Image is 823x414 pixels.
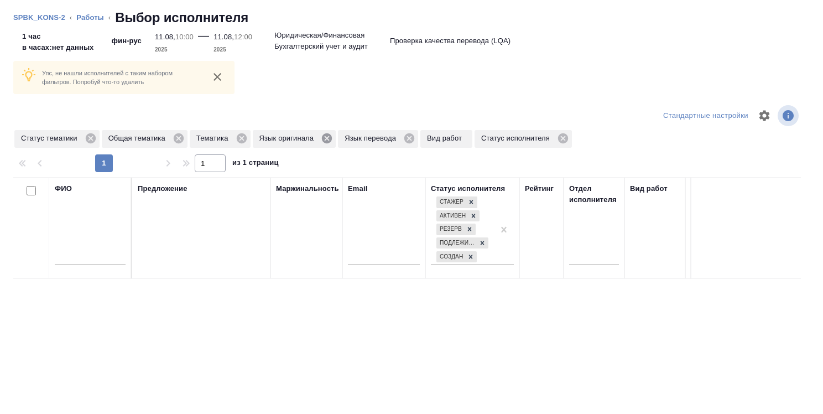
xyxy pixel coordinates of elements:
div: Резерв [436,224,463,235]
p: Статус исполнителя [481,133,554,144]
div: Статус исполнителя [475,130,572,148]
p: 1 час [22,31,94,42]
div: Создан [436,251,465,263]
div: Язык перевода [338,130,418,148]
p: 10:00 [175,33,194,41]
h2: Выбор исполнителя [115,9,248,27]
div: split button [660,107,751,125]
div: Рейтинг [525,183,554,194]
p: 12:00 [234,33,252,41]
div: Общая тематика [102,130,187,148]
div: Email [348,183,367,194]
p: Упс, не нашли исполнителей с таким набором фильтров. Попробуй что-то удалить [42,69,200,86]
div: Отдел исполнителя [569,183,619,205]
p: 11.08, [155,33,175,41]
div: Предложение [138,183,187,194]
div: Статус исполнителя [431,183,505,194]
div: — [198,27,209,55]
a: SPBK_KONS-2 [13,13,65,22]
p: Вид работ [427,133,466,144]
div: Статус тематики [14,130,100,148]
p: Общая тематика [108,133,169,144]
div: Стажер, Активен, Резерв, Подлежит внедрению, Создан [435,222,477,236]
div: ФИО [55,183,72,194]
p: Язык оригинала [259,133,318,144]
span: из 1 страниц [232,156,279,172]
div: Стажер, Активен, Резерв, Подлежит внедрению, Создан [435,236,489,250]
div: Подлежит внедрению [436,237,476,249]
p: Тематика [196,133,232,144]
p: Проверка качества перевода (LQA) [390,35,511,46]
p: Язык перевода [345,133,400,144]
p: Юридическая/Финансовая [274,30,364,41]
div: Тематика [190,130,251,148]
button: close [209,69,226,85]
nav: breadcrumb [13,9,810,27]
li: ‹ [70,12,72,23]
span: Настроить таблицу [751,102,778,129]
div: Стажер [436,196,465,208]
p: 11.08, [213,33,234,41]
div: Стажер, Активен, Резерв, Подлежит внедрению, Создан [435,195,478,209]
div: Маржинальность [276,183,339,194]
div: Вид работ [630,183,668,194]
div: Стажер, Активен, Резерв, Подлежит внедрению, Создан [435,209,481,223]
li: ‹ [108,12,111,23]
div: Стажер, Активен, Резерв, Подлежит внедрению, Создан [435,250,478,264]
div: Активен [436,210,467,222]
span: Посмотреть информацию [778,105,801,126]
div: Язык оригинала [253,130,336,148]
a: Работы [76,13,104,22]
p: Статус тематики [21,133,81,144]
